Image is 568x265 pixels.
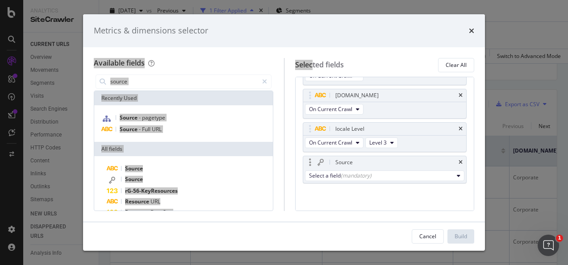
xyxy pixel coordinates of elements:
div: times [459,160,463,165]
button: On Current Crawl [305,137,363,148]
span: URL [152,125,162,133]
button: Clear All [438,58,474,72]
span: Source [120,114,139,121]
span: Source [120,125,139,133]
div: modal [83,14,485,251]
span: Source [125,165,143,172]
span: Level 3 [369,139,387,146]
div: times [469,25,474,37]
span: On Current Crawl [309,105,352,113]
span: Resource [125,198,150,205]
button: Build [447,229,474,244]
div: Metrics & dimensions selector [94,25,208,37]
span: Source [125,175,143,183]
input: Search by field name [109,75,258,88]
button: Select a field(mandatory) [305,170,465,181]
div: locale Level [335,124,364,133]
div: times [459,126,463,132]
div: Available fields [94,58,145,68]
span: 1 [556,235,563,242]
div: Recently Used [94,91,273,105]
div: locale LeveltimesOn Current CrawlLevel 3 [303,122,467,152]
span: pagetype [142,114,165,121]
div: [DOMAIN_NAME]timesOn Current Crawl [303,89,467,119]
div: Select a field [309,172,454,179]
div: times [459,93,463,98]
div: Source [335,158,353,167]
button: On Current Crawl [305,104,363,115]
button: Cancel [412,229,444,244]
div: Clear All [446,61,467,69]
div: (mandatory) [341,172,372,179]
iframe: Intercom live chat [538,235,559,256]
div: Build [455,232,467,240]
span: On Current Crawl [309,139,352,146]
span: Full [142,125,152,133]
div: [DOMAIN_NAME] [335,91,379,100]
button: Level 3 [365,137,398,148]
div: All fields [94,142,273,156]
div: Cancel [419,232,436,240]
div: SourcetimesSelect a field(mandatory) [303,156,467,183]
span: URL [150,198,160,205]
span: - [139,125,142,133]
div: Selected fields [295,60,344,70]
span: - [139,114,142,121]
span: rG-56-KeyResources [125,187,178,195]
